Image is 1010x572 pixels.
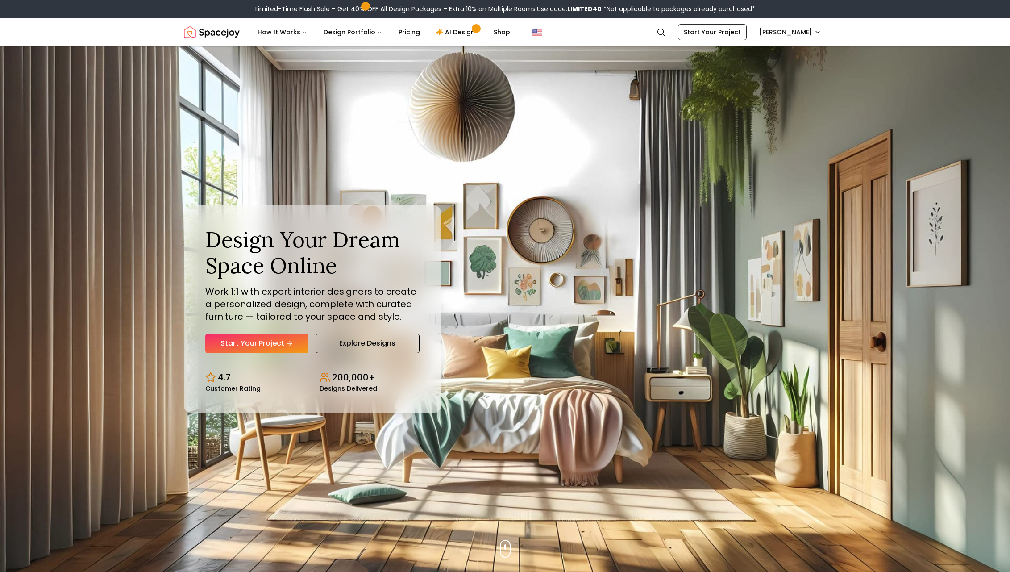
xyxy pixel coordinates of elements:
a: Start Your Project [205,334,308,353]
span: Use code: [537,4,602,13]
p: Work 1:1 with expert interior designers to create a personalized design, complete with curated fu... [205,285,420,323]
div: Limited-Time Flash Sale – Get 40% OFF All Design Packages + Extra 10% on Multiple Rooms. [255,4,755,13]
a: Pricing [391,23,427,41]
p: 200,000+ [332,371,375,384]
img: United States [532,27,542,38]
button: How It Works [250,23,315,41]
a: AI Design [429,23,485,41]
b: LIMITED40 [567,4,602,13]
img: Spacejoy Logo [184,23,240,41]
small: Designs Delivered [320,385,377,392]
a: Spacejoy [184,23,240,41]
button: [PERSON_NAME] [754,24,827,40]
a: Start Your Project [678,24,747,40]
div: Design stats [205,364,420,392]
nav: Main [250,23,517,41]
nav: Global [184,18,827,46]
small: Customer Rating [205,385,261,392]
a: Shop [486,23,517,41]
p: 4.7 [218,371,231,384]
a: Explore Designs [316,334,420,353]
h1: Design Your Dream Space Online [205,227,420,278]
span: *Not applicable to packages already purchased* [602,4,755,13]
button: Design Portfolio [316,23,390,41]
